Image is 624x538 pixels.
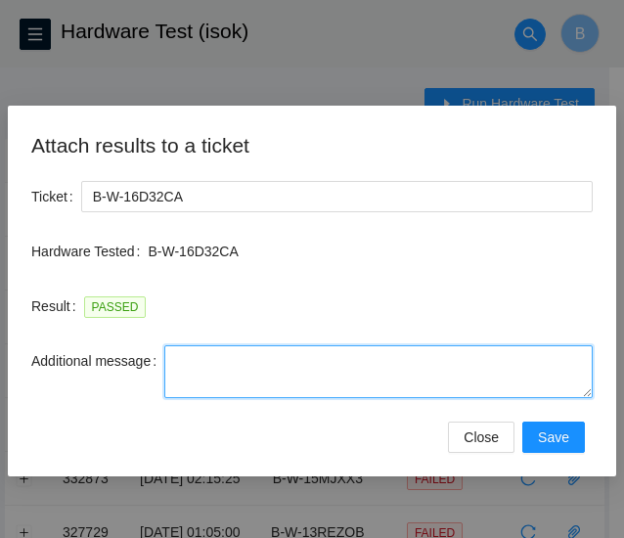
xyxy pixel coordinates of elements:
[464,426,499,448] span: Close
[31,350,151,372] span: Additional message
[148,241,593,262] p: B-W-16D32CA
[81,181,593,212] input: Enter a ticket number to attach these results to
[538,426,569,448] span: Save
[31,129,593,161] h2: Attach results to a ticket
[522,422,585,453] button: Save
[31,186,67,207] span: Ticket
[31,241,135,262] span: Hardware Tested
[448,422,514,453] button: Close
[31,295,70,317] span: Result
[84,296,147,318] span: PASSED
